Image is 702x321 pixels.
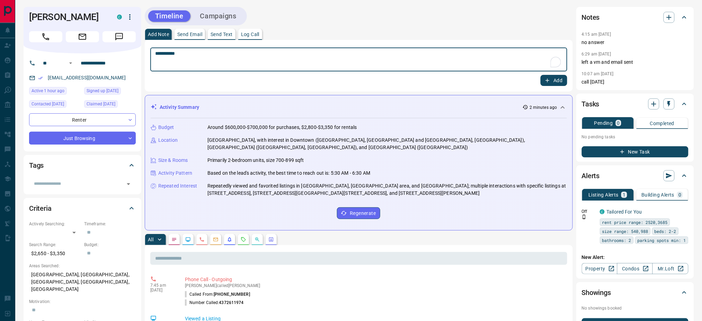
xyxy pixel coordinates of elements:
[652,263,688,274] a: Mr.Loft
[29,160,44,171] h2: Tags
[87,87,118,94] span: Signed up [DATE]
[84,100,136,110] div: Thu Jan 16 2025
[29,87,81,97] div: Tue Oct 14 2025
[219,300,244,305] span: 4372611974
[29,263,136,269] p: Areas Searched:
[29,31,62,42] span: Call
[582,59,688,66] p: left a vm and email sent
[29,221,81,227] p: Actively Searching:
[185,300,244,306] p: Number Called:
[155,51,562,69] textarea: To enrich screen reader interactions, please activate Accessibility in Grammarly extension settings
[541,75,567,86] button: Add
[594,121,613,125] p: Pending
[582,215,587,219] svg: Push Notification Only
[211,32,233,37] p: Send Text
[158,182,197,190] p: Repeated Interest
[607,209,642,215] a: Tailored For You
[32,101,64,107] span: Contacted [DATE]
[29,242,81,248] p: Search Range:
[185,237,191,242] svg: Lead Browsing Activity
[29,200,136,217] div: Criteria
[600,209,605,214] div: condos.ca
[582,305,688,311] p: No showings booked
[582,71,614,76] p: 10:07 am [DATE]
[148,32,169,37] p: Add Note
[29,113,136,126] div: Renter
[158,170,192,177] p: Activity Pattern
[171,237,177,242] svg: Notes
[148,10,190,22] button: Timeline
[582,9,688,26] div: Notes
[84,242,136,248] p: Budget:
[29,100,81,110] div: Tue Jul 08 2025
[29,298,136,305] p: Motivation:
[268,237,274,242] svg: Agent Actions
[337,207,380,219] button: Regenerate
[589,192,619,197] p: Listing Alerts
[29,248,81,259] p: $2,650 - $3,350
[207,137,567,151] p: [GEOGRAPHIC_DATA], with interest in Downtown ([GEOGRAPHIC_DATA], [GEOGRAPHIC_DATA] and [GEOGRAPHI...
[160,104,199,111] p: Activity Summary
[29,11,107,23] h1: [PERSON_NAME]
[582,12,600,23] h2: Notes
[66,31,99,42] span: Email
[582,167,688,184] div: Alerts
[623,192,625,197] p: 1
[241,32,259,37] p: Log Call
[150,283,175,288] p: 7:45 am
[582,170,600,181] h2: Alerts
[655,228,676,235] span: beds: 2-2
[641,192,674,197] p: Building Alerts
[638,237,686,244] span: parking spots min: 1
[602,219,668,226] span: rent price range: 2520,3685
[207,124,357,131] p: Around $600,000-$700,000 for purchases, $2,800-$3,350 for rentals
[29,269,136,295] p: [GEOGRAPHIC_DATA], [GEOGRAPHIC_DATA], [GEOGRAPHIC_DATA], [GEOGRAPHIC_DATA], [GEOGRAPHIC_DATA]
[582,287,611,298] h2: Showings
[150,288,175,293] p: [DATE]
[158,157,188,164] p: Size & Rooms
[255,237,260,242] svg: Opportunities
[84,221,136,227] p: Timeframe:
[29,157,136,174] div: Tags
[193,10,243,22] button: Campaigns
[617,263,653,274] a: Condos
[48,75,126,80] a: [EMAIL_ADDRESS][DOMAIN_NAME]
[530,104,557,111] p: 2 minutes ago
[185,291,250,297] p: Called From:
[199,237,205,242] svg: Calls
[582,98,599,110] h2: Tasks
[582,132,688,142] p: No pending tasks
[84,87,136,97] div: Thu Jan 16 2025
[151,101,567,114] div: Activity Summary2 minutes ago
[148,237,153,242] p: All
[207,157,304,164] p: Primarily 2-bedroom units, size 700-899 sqft
[117,15,122,19] div: condos.ca
[66,59,75,67] button: Open
[177,32,202,37] p: Send Email
[241,237,246,242] svg: Requests
[185,276,565,283] p: Phone Call - Outgoing
[582,78,688,86] p: call [DATE]
[29,203,52,214] h2: Criteria
[582,263,617,274] a: Property
[29,132,136,145] div: Just Browsing
[207,170,370,177] p: Based on the lead's activity, the best time to reach out is: 5:30 AM - 6:30 AM
[582,284,688,301] div: Showings
[214,292,250,297] span: [PHONE_NUMBER]
[32,87,64,94] span: Active 1 hour ago
[678,192,681,197] p: 0
[617,121,620,125] p: 0
[602,228,648,235] span: size range: 540,988
[582,146,688,157] button: New Task
[38,76,43,80] svg: Email Verified
[650,121,675,126] p: Completed
[158,137,178,144] p: Location
[124,179,133,189] button: Open
[158,124,174,131] p: Budget
[87,101,115,107] span: Claimed [DATE]
[602,237,631,244] span: bathrooms: 2
[103,31,136,42] span: Message
[582,52,611,57] p: 6:29 am [DATE]
[207,182,567,197] p: Repeatedly viewed and favorited listings in [GEOGRAPHIC_DATA], [GEOGRAPHIC_DATA] area, and [GEOGR...
[582,39,688,46] p: no answer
